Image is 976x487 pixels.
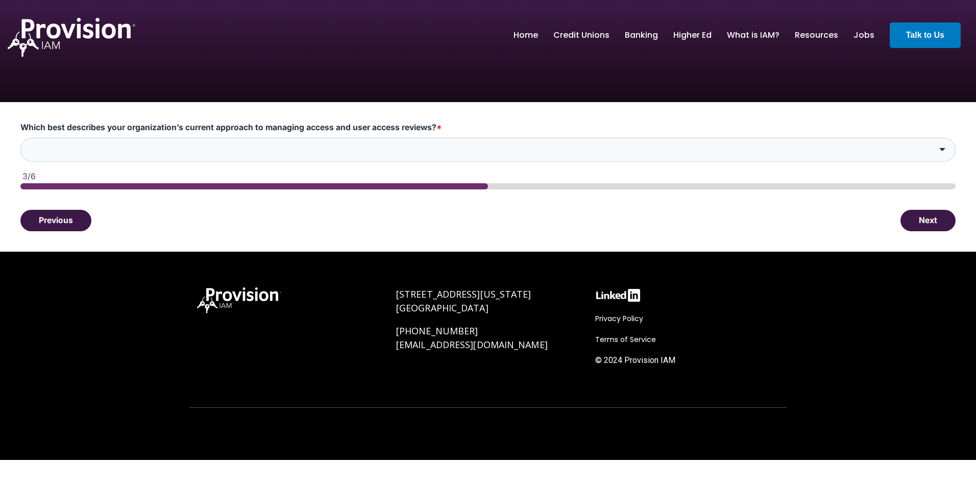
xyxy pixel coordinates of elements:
[8,18,135,57] img: ProvisionIAM-Logo-White
[595,355,675,365] span: © 2024 Provision IAM
[396,338,548,351] a: [EMAIL_ADDRESS][DOMAIN_NAME]
[595,313,643,324] span: Privacy Policy
[595,333,661,346] a: Terms of Service
[625,27,658,44] a: Banking
[890,22,961,48] a: Talk to Us
[906,31,944,39] strong: Talk to Us
[396,288,531,300] span: [STREET_ADDRESS][US_STATE]
[514,27,538,44] a: Home
[727,27,779,44] a: What is IAM?
[553,27,609,44] a: Credit Unions
[22,172,956,181] div: 3/6
[197,287,281,313] img: ProvisionIAM-Logo-White@3x
[900,210,956,231] button: Next
[595,287,641,303] img: linkedin
[673,27,712,44] a: Higher Ed
[595,312,648,325] a: Privacy Policy
[20,183,956,189] div: page 3 of 6
[506,19,882,52] nav: menu
[20,123,436,132] span: Which best describes your organization’s current approach to managing access and user access revi...
[396,288,531,314] a: [STREET_ADDRESS][US_STATE][GEOGRAPHIC_DATA]
[396,302,489,314] span: [GEOGRAPHIC_DATA]
[396,325,478,337] a: [PHONE_NUMBER]
[853,27,874,44] a: Jobs
[595,334,656,345] span: Terms of Service
[795,27,838,44] a: Resources
[595,312,779,372] div: Navigation Menu
[20,210,91,231] button: Previous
